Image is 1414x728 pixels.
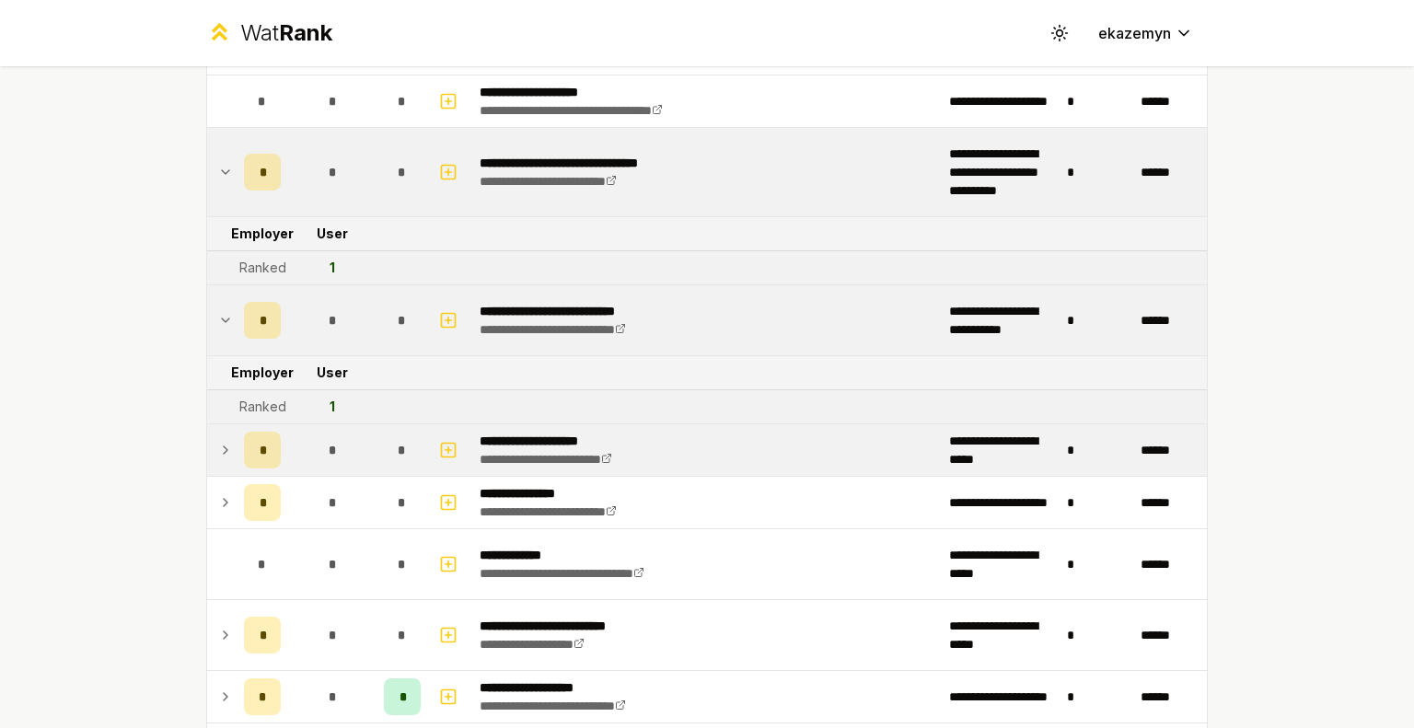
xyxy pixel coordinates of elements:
td: Employer [237,356,288,389]
td: User [288,356,377,389]
div: Ranked [239,398,286,416]
div: Ranked [239,259,286,277]
div: 1 [330,259,335,277]
span: Rank [279,19,332,46]
span: ekazemyn [1098,22,1171,44]
button: ekazemyn [1084,17,1208,50]
td: User [288,217,377,250]
td: Employer [237,217,288,250]
div: 1 [330,398,335,416]
a: WatRank [206,18,332,48]
div: Wat [240,18,332,48]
